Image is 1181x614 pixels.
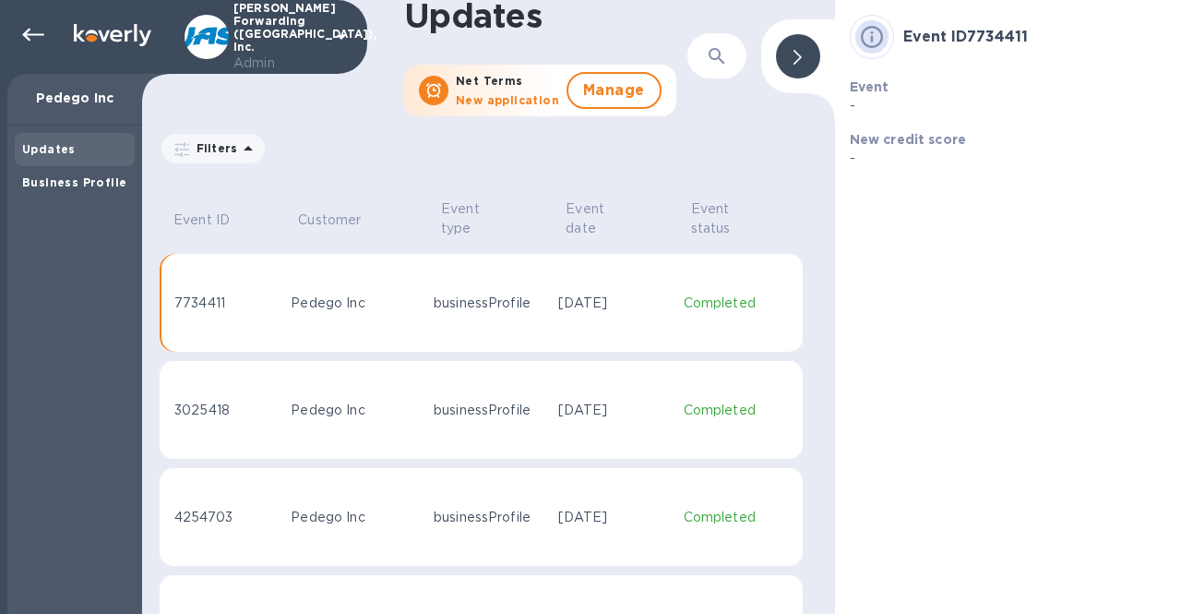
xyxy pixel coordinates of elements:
[441,199,512,238] p: Event type
[850,79,889,94] b: Event
[174,508,276,527] div: 4254703
[456,93,559,107] b: New application
[583,79,645,102] span: Manage
[558,508,668,527] div: [DATE]
[850,132,966,147] b: New credit score
[558,294,668,313] div: [DATE]
[903,29,1166,46] h3: Event ID7734411
[174,401,276,420] div: 3025418
[291,294,419,313] div: Pedego Inc
[298,211,361,230] p: Customer
[173,211,230,230] p: Event ID
[691,199,789,238] span: Event status
[298,211,385,230] span: Customer
[434,401,543,420] div: businessProfile
[434,508,543,527] div: businessProfile
[174,294,276,313] div: 7734411
[233,2,326,73] p: [PERSON_NAME] Forwarding ([GEOGRAPHIC_DATA]), Inc.
[558,401,668,420] div: [DATE]
[233,54,326,73] p: Admin
[850,149,1001,168] p: -
[434,294,543,313] div: businessProfile
[684,508,788,527] p: Completed
[291,401,419,420] div: Pedego Inc
[684,294,788,313] p: Completed
[456,74,523,88] b: Net Terms
[189,140,237,156] p: Filters
[850,96,1001,115] p: -
[684,401,788,420] p: Completed
[566,199,637,238] p: Event date
[22,142,76,156] b: Updates
[567,72,662,109] button: Manage
[22,89,127,107] p: Pedego Inc
[22,175,126,189] b: Business Profile
[291,508,419,527] div: Pedego Inc
[74,24,151,46] img: Logo
[566,199,661,238] span: Event date
[691,199,765,238] p: Event status
[173,211,254,230] span: Event ID
[441,199,536,238] span: Event type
